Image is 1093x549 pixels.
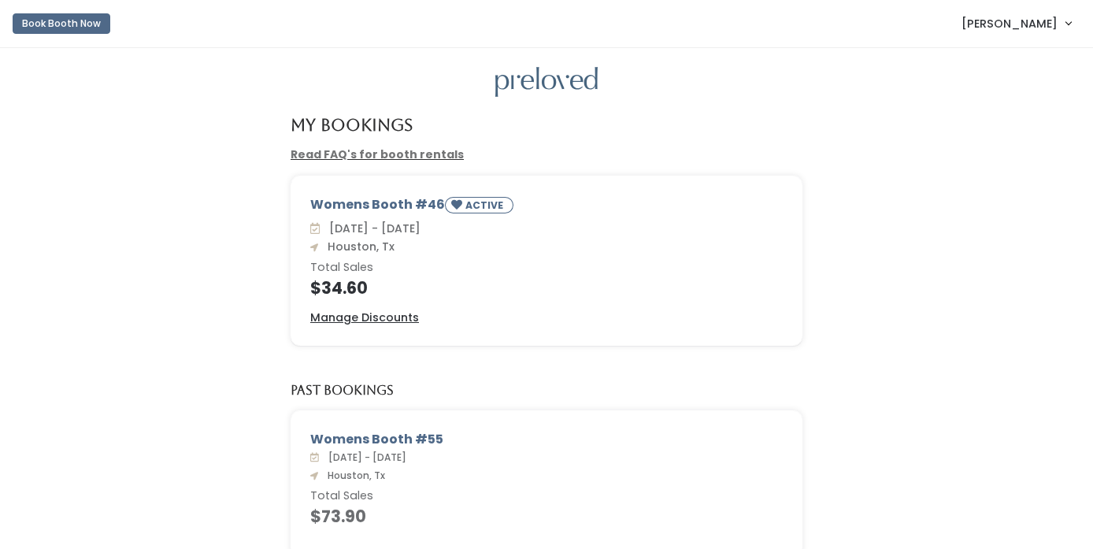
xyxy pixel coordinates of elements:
[321,239,395,254] span: Houston, Tx
[310,490,783,503] h6: Total Sales
[13,6,110,41] a: Book Booth Now
[291,147,464,162] a: Read FAQ's for booth rentals
[310,430,783,449] div: Womens Booth #55
[321,469,385,482] span: Houston, Tx
[13,13,110,34] button: Book Booth Now
[310,279,783,297] h4: $34.60
[322,451,406,464] span: [DATE] - [DATE]
[291,384,394,398] h5: Past Bookings
[310,262,783,274] h6: Total Sales
[946,6,1087,40] a: [PERSON_NAME]
[961,15,1058,32] span: [PERSON_NAME]
[323,221,421,236] span: [DATE] - [DATE]
[310,507,783,525] h4: $73.90
[291,116,413,134] h4: My Bookings
[495,67,598,98] img: preloved logo
[310,195,783,220] div: Womens Booth #46
[310,310,419,325] u: Manage Discounts
[310,310,419,326] a: Manage Discounts
[465,198,506,212] small: ACTIVE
